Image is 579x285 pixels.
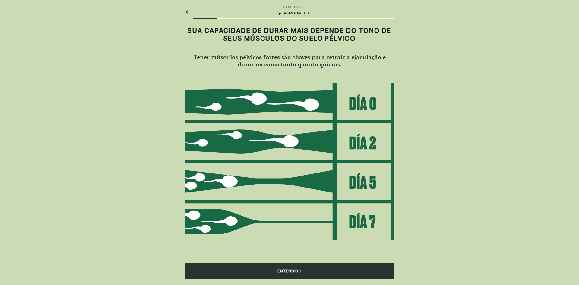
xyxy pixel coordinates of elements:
font: / [298,5,299,9]
font: PASSO [283,5,295,9]
font: Tener músculos pélvicos fortes são chaves para retrair a ejaculação e durar na cama tanto quanto ... [194,54,386,68]
font: PERGUNTA 1 [284,11,310,15]
font: 25 [299,5,303,9]
font: ENTENDIDO [277,268,302,273]
font: SUA CAPACIDADE DE DURAR MAIS DEPENDE DO TONO DE SEUS MÚSCULOS DO SUELO PÉLVICO [188,27,391,42]
font: 1 [296,5,299,9]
